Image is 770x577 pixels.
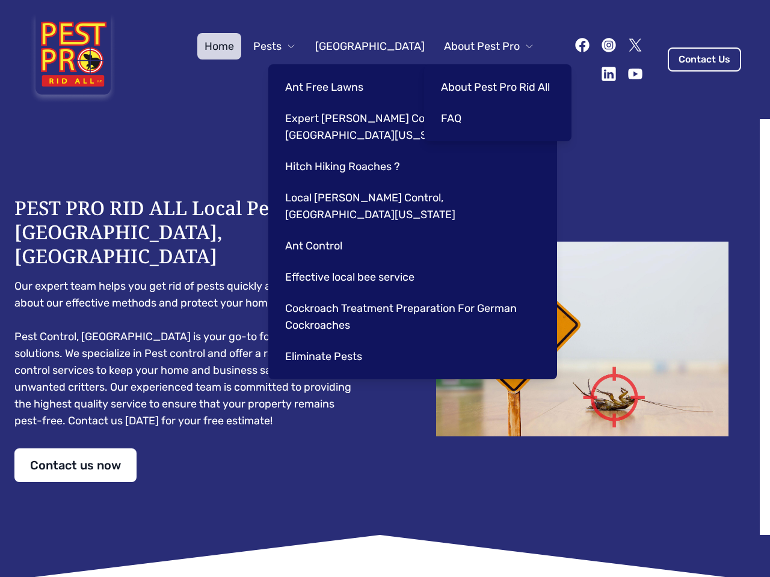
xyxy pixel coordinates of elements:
button: About Pest Pro [437,33,541,60]
a: Contact [487,60,541,86]
img: Dead cockroach on floor with caution sign pest control [409,242,756,436]
a: Local [PERSON_NAME] Control, [GEOGRAPHIC_DATA][US_STATE] [278,185,543,228]
a: FAQ [434,105,557,132]
span: Pests [253,38,282,55]
button: Pest Control Community B2B [265,60,440,86]
a: [GEOGRAPHIC_DATA] [308,33,432,60]
a: About Pest Pro Rid All [434,74,557,100]
a: Ant Free Lawns [278,74,543,100]
img: Pest Pro Rid All [29,14,117,105]
a: Blog [445,60,482,86]
a: Effective local bee service [278,264,543,290]
a: Expert [PERSON_NAME] Control Services in [GEOGRAPHIC_DATA][US_STATE] [278,105,543,148]
button: Pests [246,33,303,60]
a: Ant Control [278,233,543,259]
a: Hitch Hiking Roaches ? [278,153,543,180]
span: About Pest Pro [444,38,520,55]
h1: PEST PRO RID ALL Local Pest Control [GEOGRAPHIC_DATA], [GEOGRAPHIC_DATA] [14,196,361,268]
a: Contact us now [14,448,137,482]
a: Home [197,33,241,60]
a: Contact Us [668,47,741,72]
a: Cockroach Treatment Preparation For German Cockroaches [278,295,543,338]
pre: Our expert team helps you get rid of pests quickly and safely. Learn about our effective methods ... [14,278,361,429]
a: Eliminate Pests [278,343,543,370]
